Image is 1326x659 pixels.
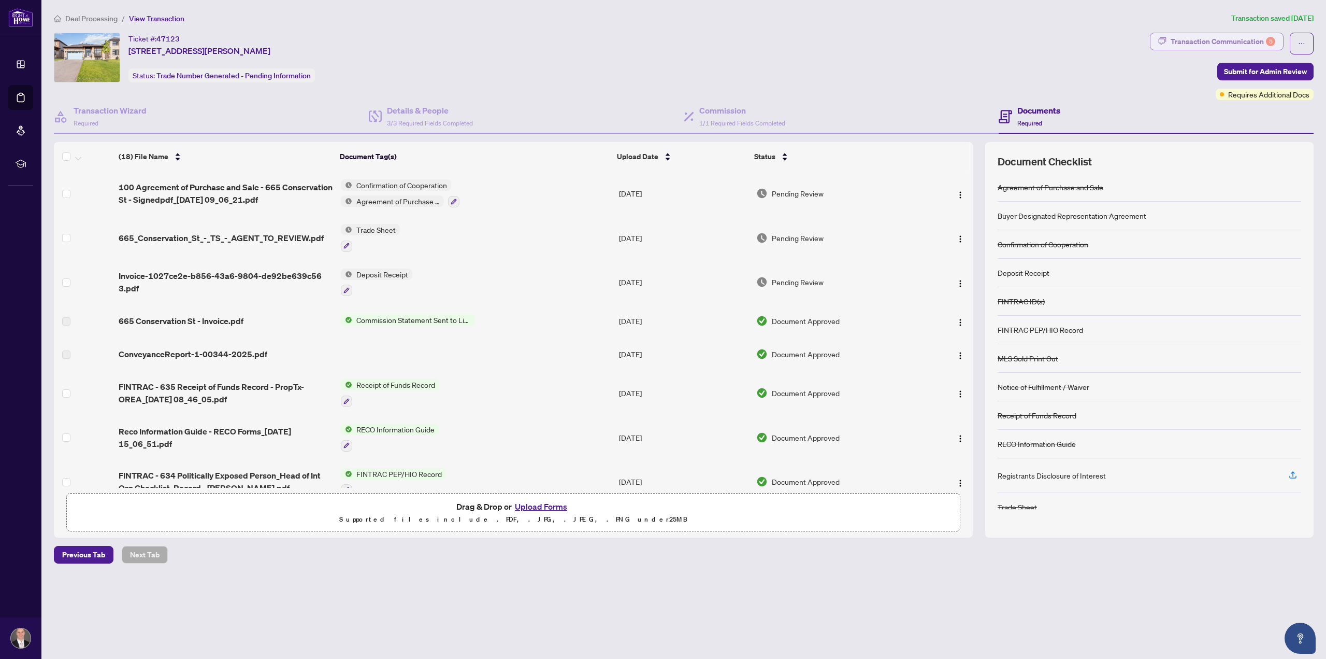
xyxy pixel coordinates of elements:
[756,315,768,327] img: Document Status
[952,473,969,490] button: Logo
[352,424,439,435] span: RECO Information Guide
[756,432,768,443] img: Document Status
[512,500,570,513] button: Upload Forms
[956,390,964,398] img: Logo
[456,500,570,513] span: Drag & Drop or
[119,315,243,327] span: 665 Conservation St - Invoice.pdf
[952,274,969,290] button: Logo
[1266,37,1275,46] div: 5
[998,353,1058,364] div: MLS Sold Print Out
[119,270,333,295] span: Invoice-1027ce2e-b856-43a6-9804-de92be639c56 3.pdf
[956,235,964,243] img: Logo
[615,216,752,260] td: [DATE]
[956,352,964,360] img: Logo
[336,142,613,171] th: Document Tag(s)
[1017,104,1060,117] h4: Documents
[615,371,752,415] td: [DATE]
[341,224,352,235] img: Status Icon
[998,324,1083,335] div: FINTRAC PEP/HIO Record
[756,476,768,487] img: Document Status
[772,387,840,399] span: Document Approved
[956,191,964,199] img: Logo
[998,181,1103,193] div: Agreement of Purchase and Sale
[119,425,333,450] span: Reco Information Guide - RECO Forms_[DATE] 15_06_51.pdf
[341,424,352,435] img: Status Icon
[129,14,184,23] span: View Transaction
[756,188,768,199] img: Document Status
[341,379,352,390] img: Status Icon
[341,269,412,297] button: Status IconDeposit Receipt
[956,479,964,487] img: Logo
[114,142,336,171] th: (18) File Name
[617,151,658,162] span: Upload Date
[156,71,311,80] span: Trade Number Generated - Pending Information
[956,434,964,443] img: Logo
[772,348,840,360] span: Document Approved
[341,424,439,452] button: Status IconRECO Information Guide
[998,438,1076,450] div: RECO Information Guide
[956,279,964,288] img: Logo
[1150,33,1284,50] button: Transaction Communication5
[772,476,840,487] span: Document Approved
[119,381,333,405] span: FINTRAC - 635 Receipt of Funds Record - PropTx-OREA_[DATE] 08_46_05.pdf
[952,385,969,401] button: Logo
[615,260,752,305] td: [DATE]
[615,460,752,504] td: [DATE]
[772,315,840,327] span: Document Approved
[54,15,61,22] span: home
[998,470,1106,481] div: Registrants Disclosure of Interest
[341,179,459,207] button: Status IconConfirmation of CooperationStatus IconAgreement of Purchase and Sale
[67,494,960,532] span: Drag & Drop orUpload FormsSupported files include .PDF, .JPG, .JPEG, .PNG under25MB
[341,224,400,252] button: Status IconTrade Sheet
[1224,63,1307,80] span: Submit for Admin Review
[341,314,475,326] button: Status IconCommission Statement Sent to Listing Brokerage
[756,348,768,360] img: Document Status
[128,33,180,45] div: Ticket #:
[11,628,31,648] img: Profile Icon
[772,232,824,244] span: Pending Review
[8,8,33,27] img: logo
[998,296,1045,307] div: FINTRAC ID(s)
[998,155,1092,169] span: Document Checklist
[54,546,113,564] button: Previous Tab
[615,415,752,460] td: [DATE]
[122,12,125,24] li: /
[119,151,168,162] span: (18) File Name
[1231,12,1314,24] article: Transaction saved [DATE]
[122,546,168,564] button: Next Tab
[119,232,324,244] span: 665_Conservation_St_-_TS_-_AGENT_TO_REVIEW.pdf
[341,269,352,280] img: Status Icon
[772,432,840,443] span: Document Approved
[998,410,1076,421] div: Receipt of Funds Record
[756,387,768,399] img: Document Status
[699,119,785,127] span: 1/1 Required Fields Completed
[750,142,921,171] th: Status
[772,188,824,199] span: Pending Review
[352,314,475,326] span: Commission Statement Sent to Listing Brokerage
[615,304,752,338] td: [DATE]
[341,195,352,207] img: Status Icon
[128,68,315,82] div: Status:
[615,171,752,216] td: [DATE]
[952,346,969,362] button: Logo
[352,195,444,207] span: Agreement of Purchase and Sale
[1285,623,1316,654] button: Open asap
[998,239,1088,250] div: Confirmation of Cooperation
[341,179,352,191] img: Status Icon
[952,429,969,446] button: Logo
[156,34,180,44] span: 47123
[772,276,824,288] span: Pending Review
[65,14,118,23] span: Deal Processing
[341,468,446,496] button: Status IconFINTRAC PEP/HIO Record
[613,142,750,171] th: Upload Date
[352,224,400,235] span: Trade Sheet
[699,104,785,117] h4: Commission
[341,314,352,326] img: Status Icon
[952,230,969,246] button: Logo
[352,468,446,480] span: FINTRAC PEP/HIO Record
[119,181,333,206] span: 100 Agreement of Purchase and Sale - 665 Conservation St - Signedpdf_[DATE] 09_06_21.pdf
[387,119,473,127] span: 3/3 Required Fields Completed
[754,151,775,162] span: Status
[74,119,98,127] span: Required
[998,381,1089,392] div: Notice of Fulfillment / Waiver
